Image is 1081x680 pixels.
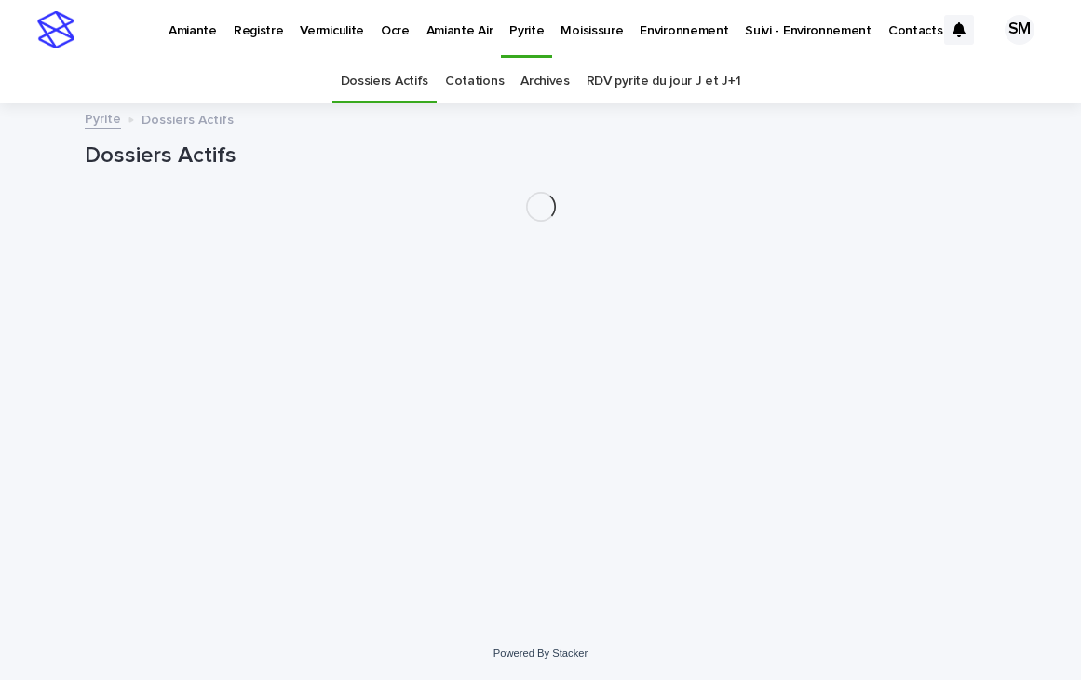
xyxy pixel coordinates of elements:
img: stacker-logo-s-only.png [37,11,74,48]
a: Archives [520,60,570,103]
a: Powered By Stacker [493,647,588,659]
div: SM [1005,15,1034,45]
a: Pyrite [85,107,121,129]
h1: Dossiers Actifs [85,143,997,170]
a: RDV pyrite du jour J et J+1 [587,60,741,103]
p: Dossiers Actifs [142,108,234,129]
a: Cotations [445,60,504,103]
a: Dossiers Actifs [341,60,428,103]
